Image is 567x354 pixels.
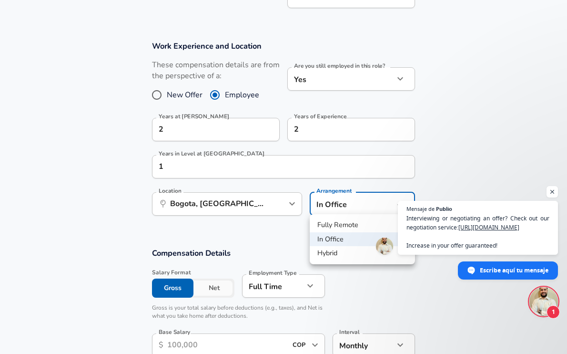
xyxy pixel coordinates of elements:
[547,305,560,319] span: 1
[310,246,415,260] li: Hybrid
[529,287,558,316] div: Chat abierto
[310,218,415,232] li: Fully Remote
[480,262,548,279] span: Escribe aquí tu mensaje
[436,206,452,211] span: Publio
[406,214,549,250] span: Interviewing or negotiating an offer? Check out our negotiation service: Increase in your offer g...
[406,206,435,211] span: Mensaje de
[310,232,415,247] li: In Office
